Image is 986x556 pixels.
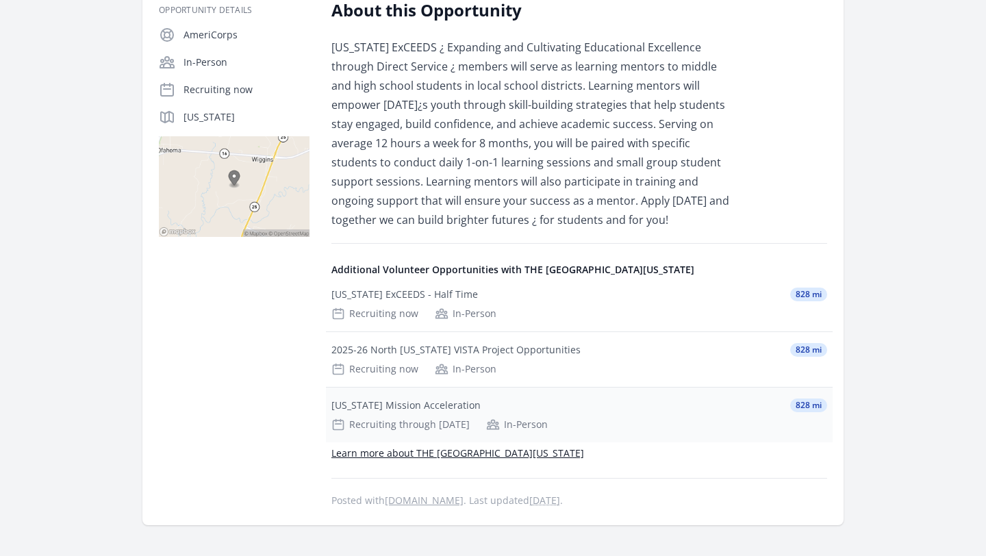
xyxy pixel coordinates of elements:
span: 828 mi [790,288,827,301]
h4: Additional Volunteer Opportunities with THE [GEOGRAPHIC_DATA][US_STATE] [331,263,827,277]
a: [US_STATE] ExCEEDS - Half Time 828 mi Recruiting now In-Person [326,277,833,331]
p: [US_STATE] [184,110,309,124]
p: [US_STATE] ExCEEDS ¿ Expanding and Cultivating Educational Excellence through Direct Service ¿ me... [331,38,732,229]
a: [US_STATE] Mission Acceleration 828 mi Recruiting through [DATE] In-Person [326,388,833,442]
p: In-Person [184,55,309,69]
abbr: Fri, Aug 8, 2025 10:49 PM [529,494,560,507]
div: Recruiting now [331,307,418,320]
p: Recruiting now [184,83,309,97]
div: [US_STATE] Mission Acceleration [331,399,481,412]
div: In-Person [435,362,496,376]
span: 828 mi [790,399,827,412]
img: Map [159,136,309,237]
a: [DOMAIN_NAME] [385,494,464,507]
div: 2025-26 North [US_STATE] VISTA Project Opportunities [331,343,581,357]
a: Learn more about THE [GEOGRAPHIC_DATA][US_STATE] [331,446,584,459]
div: Recruiting now [331,362,418,376]
div: In-Person [435,307,496,320]
p: AmeriCorps [184,28,309,42]
p: Posted with . Last updated . [331,495,827,506]
div: In-Person [486,418,548,431]
div: Recruiting through [DATE] [331,418,470,431]
h3: Opportunity Details [159,5,309,16]
span: 828 mi [790,343,827,357]
div: [US_STATE] ExCEEDS - Half Time [331,288,478,301]
a: 2025-26 North [US_STATE] VISTA Project Opportunities 828 mi Recruiting now In-Person [326,332,833,387]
